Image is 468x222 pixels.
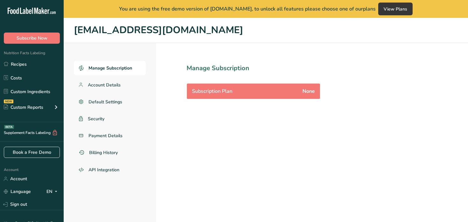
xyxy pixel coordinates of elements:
[89,166,119,173] span: API Integration
[17,35,47,41] span: Subscribe Now
[74,23,458,38] h1: [EMAIL_ADDRESS][DOMAIN_NAME]
[74,78,146,92] a: Account Details
[74,61,146,75] a: Manage Subscription
[89,99,122,105] span: Default Settings
[4,100,13,103] div: NEW
[88,115,104,122] span: Security
[89,132,123,139] span: Payment Details
[363,5,376,12] span: plans
[74,112,146,126] a: Security
[384,6,407,12] span: View Plans
[74,129,146,143] a: Payment Details
[89,149,118,156] span: Billing History
[187,63,348,73] h1: Manage Subscription
[74,145,146,160] a: Billing History
[4,33,60,44] button: Subscribe Now
[378,3,413,15] button: View Plans
[119,5,376,13] span: You are using the free demo version of [DOMAIN_NAME], to unlock all features please choose one of...
[4,147,60,158] a: Book a Free Demo
[4,186,31,197] a: Language
[302,87,315,95] span: None
[74,95,146,109] a: Default Settings
[192,87,232,95] span: Subscription Plan
[4,104,43,111] div: Custom Reports
[88,82,121,88] span: Account Details
[89,65,132,71] span: Manage Subscription
[4,125,14,129] div: BETA
[46,188,60,196] div: EN
[74,162,146,178] a: API Integration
